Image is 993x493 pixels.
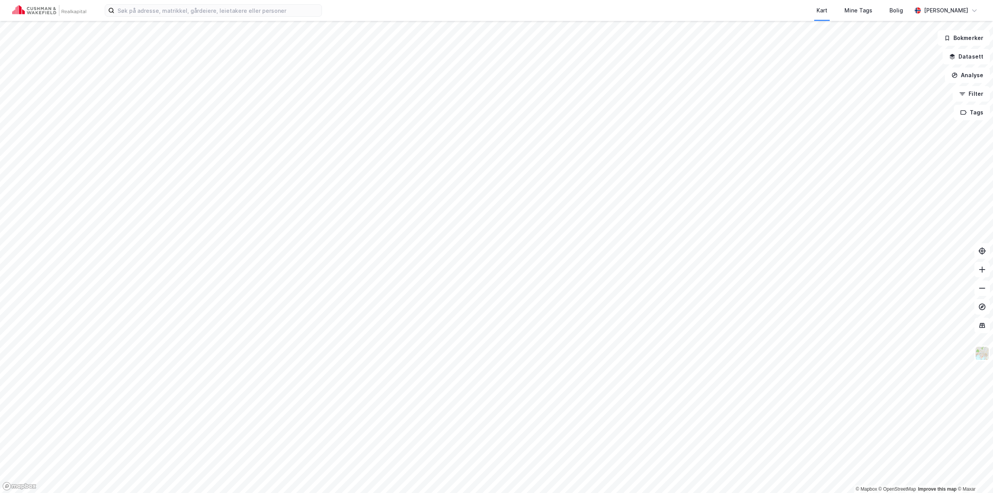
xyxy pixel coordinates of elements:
div: Kart [817,6,827,15]
a: Mapbox [856,486,877,492]
div: Bolig [889,6,903,15]
img: cushman-wakefield-realkapital-logo.202ea83816669bd177139c58696a8fa1.svg [12,5,86,16]
button: Datasett [943,49,990,64]
div: Kontrollprogram for chat [954,456,993,493]
img: Z [975,346,990,361]
div: [PERSON_NAME] [924,6,968,15]
a: Improve this map [918,486,957,492]
a: OpenStreetMap [879,486,916,492]
button: Tags [954,105,990,120]
input: Søk på adresse, matrikkel, gårdeiere, leietakere eller personer [114,5,322,16]
button: Filter [953,86,990,102]
button: Analyse [945,67,990,83]
div: Mine Tags [844,6,872,15]
button: Bokmerker [938,30,990,46]
a: Mapbox homepage [2,482,36,491]
iframe: Chat Widget [954,456,993,493]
